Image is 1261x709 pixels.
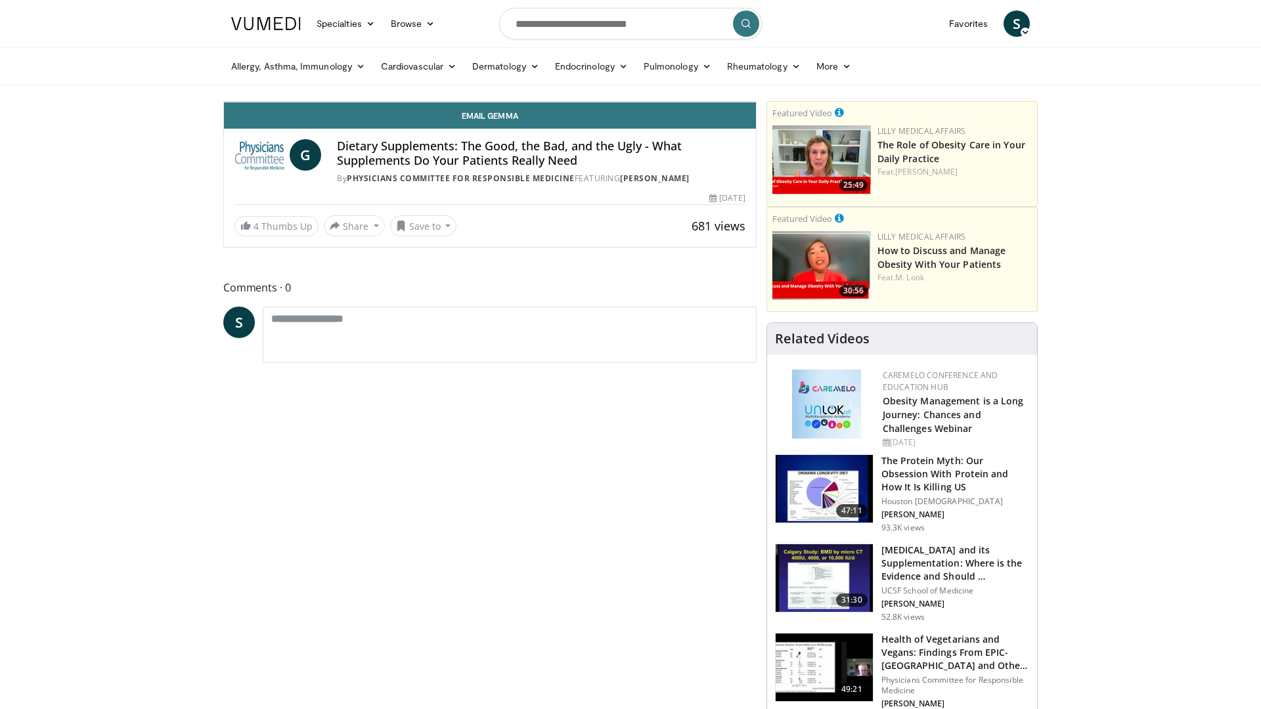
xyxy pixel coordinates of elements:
a: Dermatology [464,53,547,79]
p: Houston [DEMOGRAPHIC_DATA] [881,496,1029,507]
a: More [808,53,859,79]
p: [PERSON_NAME] [881,599,1029,609]
a: Allergy, Asthma, Immunology [223,53,373,79]
img: 45df64a9-a6de-482c-8a90-ada250f7980c.png.150x105_q85_autocrop_double_scale_upscale_version-0.2.jpg [792,370,861,439]
h3: [MEDICAL_DATA] and its Supplementation: Where is the Evidence and Should … [881,544,1029,583]
small: Featured Video [772,107,832,119]
a: [PERSON_NAME] [895,166,958,177]
p: [PERSON_NAME] [881,698,1029,709]
span: 49:21 [836,683,868,696]
div: Feat. [877,166,1032,178]
span: 31:30 [836,593,868,607]
a: Pulmonology [636,53,719,79]
div: By FEATURING [337,173,745,184]
a: 31:30 [MEDICAL_DATA] and its Supplementation: Where is the Evidence and Should … UCSF School of M... [775,544,1029,622]
h4: Dietary Supplements: The Good, the Bad, and the Ugly - What Supplements Do Your Patients Really Need [337,139,745,167]
h3: The Protein Myth: Our Obsession With Protein and How It Is Killing US [881,454,1029,494]
p: 52.8K views [881,612,925,622]
span: 30:56 [839,285,868,297]
a: Physicians Committee for Responsible Medicine [347,173,575,184]
img: 4bb25b40-905e-443e-8e37-83f056f6e86e.150x105_q85_crop-smart_upscale.jpg [776,544,873,612]
span: Comments 0 [223,279,757,296]
a: Specialties [309,11,383,37]
span: 681 views [692,218,745,234]
p: Physicians Committee for Responsible Medicine [881,675,1029,696]
img: e1208b6b-349f-4914-9dd7-f97803bdbf1d.png.150x105_q85_crop-smart_upscale.png [772,125,871,194]
div: [DATE] [883,437,1027,448]
a: G [290,139,321,171]
a: Cardiovascular [373,53,464,79]
a: [PERSON_NAME] [620,173,690,184]
h3: Health of Vegetarians and Vegans: Findings From EPIC-[GEOGRAPHIC_DATA] and Othe… [881,633,1029,672]
small: Featured Video [772,213,832,225]
a: Email Gemma [224,102,756,129]
a: Lilly Medical Affairs [877,125,966,137]
span: 25:49 [839,179,868,191]
button: Share [324,215,385,236]
a: 30:56 [772,231,871,300]
p: UCSF School of Medicine [881,586,1029,596]
a: Rheumatology [719,53,808,79]
a: S [1004,11,1030,37]
a: 4 Thumbs Up [234,216,319,236]
div: [DATE] [709,192,745,204]
a: 47:11 The Protein Myth: Our Obsession With Protein and How It Is Killing US Houston [DEMOGRAPHIC_... [775,454,1029,533]
a: How to Discuss and Manage Obesity With Your Patients [877,244,1006,270]
a: S [223,307,255,338]
a: Obesity Management is a Long Journey: Chances and Challenges Webinar [883,395,1024,435]
a: CaReMeLO Conference and Education Hub [883,370,998,393]
div: Feat. [877,272,1032,284]
a: 25:49 [772,125,871,194]
p: [PERSON_NAME] [881,509,1029,520]
h4: Related Videos [775,331,870,347]
a: Favorites [941,11,996,37]
a: Lilly Medical Affairs [877,231,966,242]
button: Save to [390,215,457,236]
img: c98a6a29-1ea0-4bd5-8cf5-4d1e188984a7.png.150x105_q85_crop-smart_upscale.png [772,231,871,300]
a: Browse [383,11,443,37]
span: 47:11 [836,504,868,517]
img: Physicians Committee for Responsible Medicine [234,139,284,171]
img: 606f2b51-b844-428b-aa21-8c0c72d5a896.150x105_q85_crop-smart_upscale.jpg [776,634,873,702]
a: The Role of Obesity Care in Your Daily Practice [877,139,1025,165]
p: 93.3K views [881,523,925,533]
span: 4 [254,220,259,232]
a: Endocrinology [547,53,636,79]
img: b7b8b05e-5021-418b-a89a-60a270e7cf82.150x105_q85_crop-smart_upscale.jpg [776,455,873,523]
a: M. Look [895,272,924,283]
img: VuMedi Logo [231,17,301,30]
input: Search topics, interventions [499,8,762,39]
